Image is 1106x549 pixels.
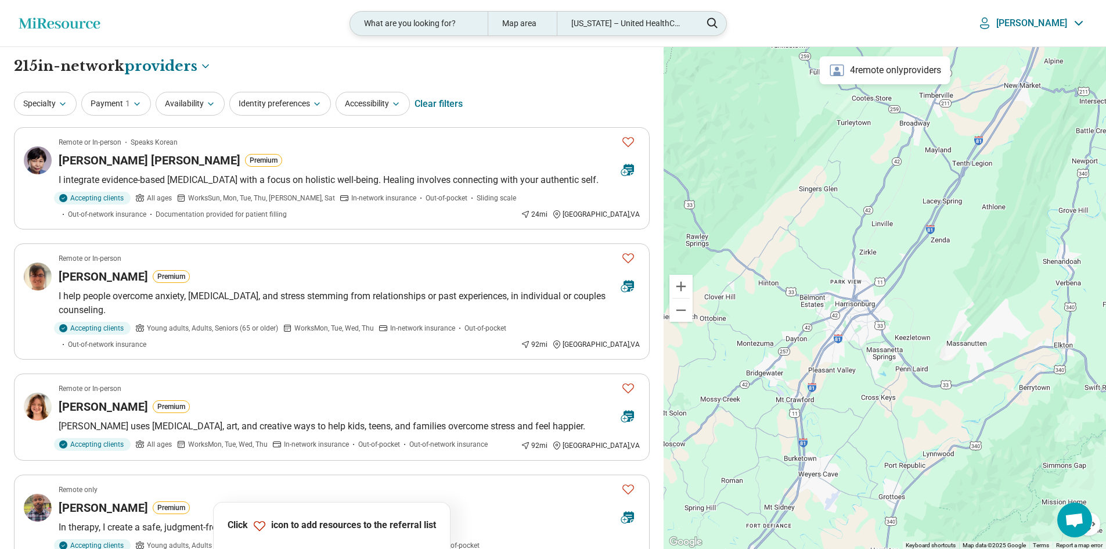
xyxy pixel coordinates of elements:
[54,322,131,335] div: Accepting clients
[229,92,331,116] button: Identity preferences
[156,92,225,116] button: Availability
[59,289,640,317] p: I help people overcome anxiety, [MEDICAL_DATA], and stress stemming from relationships or past ex...
[188,439,268,450] span: Works Mon, Tue, Wed, Thu
[188,193,335,203] span: Works Sun, Mon, Tue, Thu, [PERSON_NAME], Sat
[488,12,557,35] div: Map area
[59,521,640,534] p: In therapy, I create a safe, judgment-free space where you can be yourself.
[59,485,98,495] p: Remote only
[54,192,131,204] div: Accepting clients
[59,152,240,168] h3: [PERSON_NAME] [PERSON_NAME]
[426,193,467,203] span: Out-of-pocket
[350,12,488,35] div: What are you looking for?
[147,323,278,333] span: Young adults, Adults, Seniors (65 or older)
[245,154,282,167] button: Premium
[14,56,211,76] h1: 215 in-network
[147,193,172,203] span: All ages
[153,400,190,413] button: Premium
[477,193,516,203] span: Sliding scale
[59,419,640,433] p: [PERSON_NAME] uses [MEDICAL_DATA], art, and creative ways to help kids, teens, and families overc...
[153,501,190,514] button: Premium
[996,17,1067,29] p: [PERSON_NAME]
[81,92,151,116] button: Payment1
[59,253,121,264] p: Remote or In-person
[68,209,146,220] span: Out-of-network insurance
[358,439,400,450] span: Out-of-pocket
[228,519,436,533] p: Click icon to add resources to the referral list
[59,173,640,187] p: I integrate evidence-based [MEDICAL_DATA] with a focus on holistic well-being. Healing involves c...
[552,440,640,451] div: [GEOGRAPHIC_DATA] , VA
[59,399,148,415] h3: [PERSON_NAME]
[669,299,693,322] button: Zoom out
[14,92,77,116] button: Specialty
[147,439,172,450] span: All ages
[409,439,488,450] span: Out-of-network insurance
[1057,503,1092,537] div: Open chat
[284,439,349,450] span: In-network insurance
[336,92,410,116] button: Accessibility
[521,440,547,451] div: 92 mi
[59,500,148,516] h3: [PERSON_NAME]
[521,209,547,220] div: 24 mi
[390,323,455,333] span: In-network insurance
[521,339,547,350] div: 92 mi
[1033,542,1049,548] a: Terms (opens in new tab)
[294,323,374,333] span: Works Mon, Tue, Wed, Thu
[59,383,121,394] p: Remote or In-person
[617,130,640,154] button: Favorite
[552,209,640,220] div: [GEOGRAPHIC_DATA] , VA
[464,323,506,333] span: Out-of-pocket
[68,339,146,350] span: Out-of-network insurance
[59,137,121,148] p: Remote or In-person
[131,137,178,148] span: Speaks Korean
[820,56,950,84] div: 4 remote only providers
[552,339,640,350] div: [GEOGRAPHIC_DATA] , VA
[351,193,416,203] span: In-network insurance
[1056,542,1103,548] a: Report a map error
[124,56,211,76] button: Care options
[153,270,190,283] button: Premium
[156,209,287,220] span: Documentation provided for patient filling
[415,90,463,118] div: Clear filters
[617,376,640,400] button: Favorite
[557,12,694,35] div: [US_STATE] – United HealthCare
[59,268,148,285] h3: [PERSON_NAME]
[54,438,131,451] div: Accepting clients
[125,98,130,110] span: 1
[963,542,1026,548] span: Map data ©2025 Google
[617,246,640,270] button: Favorite
[124,56,197,76] span: providers
[669,275,693,298] button: Zoom in
[617,478,640,501] button: Favorite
